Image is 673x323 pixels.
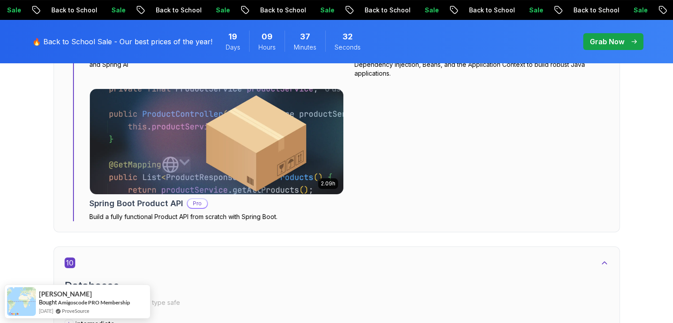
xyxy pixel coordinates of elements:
span: 10 [65,258,75,268]
p: Sale [288,6,316,15]
p: Sale [184,6,212,15]
span: 19 Days [228,31,237,43]
span: Bought [39,299,57,306]
p: Back to School [19,6,79,15]
span: [DATE] [39,307,53,315]
h2: Spring Boot Product API [89,197,183,210]
p: Pro [188,199,207,208]
p: 2.09h [321,180,335,187]
span: Minutes [294,43,316,52]
p: Back to School [228,6,288,15]
p: Sale [392,6,421,15]
p: 🔥 Back to School Sale - Our best prices of the year! [32,36,212,47]
span: 37 Minutes [300,31,310,43]
p: Back to School [332,6,392,15]
p: Grab Now [590,36,624,47]
p: Build a fully functional Product API from scratch with Spring Boot. [89,212,344,221]
p: Back to School [541,6,601,15]
p: Master the core concepts of Spring Framework. Learn about Inversion of Control, Dependency Inject... [354,51,609,78]
img: provesource social proof notification image [7,287,36,316]
h2: Databases [65,279,609,293]
span: [PERSON_NAME] [39,290,92,298]
span: Hours [258,43,276,52]
span: 32 Seconds [342,31,353,43]
p: Back to School [437,6,497,15]
p: Sale [497,6,525,15]
span: Days [226,43,240,52]
span: Seconds [335,43,361,52]
img: Spring Boot Product API card [90,89,343,194]
p: Sale [601,6,630,15]
a: Amigoscode PRO Membership [58,299,130,306]
a: ProveSource [62,307,89,315]
p: Back to School [123,6,184,15]
p: Sale [79,6,108,15]
a: Spring Boot Product API card2.09hSpring Boot Product APIProBuild a fully functional Product API f... [89,88,344,221]
span: 9 Hours [262,31,273,43]
p: Learn how to make you code type safe [65,296,609,309]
